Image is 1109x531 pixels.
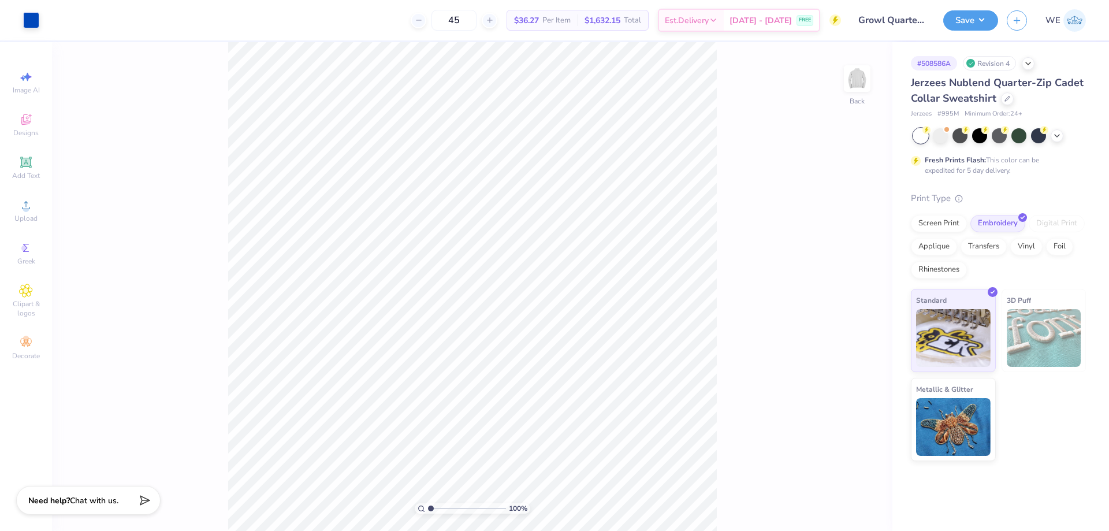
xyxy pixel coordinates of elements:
[911,56,957,70] div: # 508586A
[1046,238,1073,255] div: Foil
[1045,9,1086,32] a: WE
[13,86,40,95] span: Image AI
[911,76,1084,105] span: Jerzees Nublend Quarter-Zip Cadet Collar Sweatshirt
[963,56,1016,70] div: Revision 4
[70,495,118,506] span: Chat with us.
[943,10,998,31] button: Save
[509,503,527,514] span: 100 %
[937,109,959,119] span: # 995M
[12,171,40,180] span: Add Text
[916,398,991,456] img: Metallic & Glitter
[916,383,973,395] span: Metallic & Glitter
[14,214,38,223] span: Upload
[911,261,967,279] div: Rhinestones
[961,238,1007,255] div: Transfers
[925,155,1067,176] div: This color can be expedited for 5 day delivery.
[925,155,986,165] strong: Fresh Prints Flash:
[665,14,709,27] span: Est. Delivery
[514,14,539,27] span: $36.27
[730,14,792,27] span: [DATE] - [DATE]
[13,128,39,138] span: Designs
[799,16,811,24] span: FREE
[911,238,957,255] div: Applique
[28,495,70,506] strong: Need help?
[911,192,1086,205] div: Print Type
[846,67,869,90] img: Back
[1045,14,1060,27] span: WE
[850,9,935,32] input: Untitled Design
[850,96,865,106] div: Back
[585,14,620,27] span: $1,632.15
[1029,215,1085,232] div: Digital Print
[17,257,35,266] span: Greek
[1010,238,1043,255] div: Vinyl
[12,351,40,361] span: Decorate
[6,299,46,318] span: Clipart & logos
[911,109,932,119] span: Jerzees
[624,14,641,27] span: Total
[916,294,947,306] span: Standard
[1007,309,1081,367] img: 3D Puff
[542,14,571,27] span: Per Item
[911,215,967,232] div: Screen Print
[1007,294,1031,306] span: 3D Puff
[1063,9,1086,32] img: Werrine Empeynado
[965,109,1022,119] span: Minimum Order: 24 +
[970,215,1025,232] div: Embroidery
[431,10,477,31] input: – –
[916,309,991,367] img: Standard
